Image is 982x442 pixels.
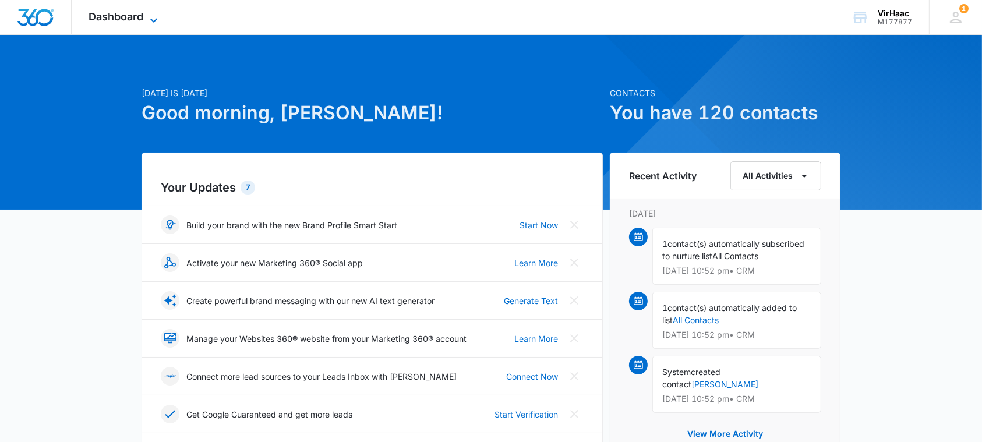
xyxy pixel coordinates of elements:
a: Generate Text [504,295,558,307]
span: System [662,367,691,377]
h1: You have 120 contacts [610,99,840,127]
span: All Contacts [712,251,758,261]
p: [DATE] 10:52 pm • CRM [662,267,811,275]
a: Start Verification [494,408,558,420]
p: [DATE] [629,207,821,220]
a: Connect Now [506,370,558,383]
button: Close [565,253,584,272]
p: Contacts [610,87,840,99]
p: [DATE] 10:52 pm • CRM [662,395,811,403]
span: contact(s) automatically subscribed to nurture list [662,239,804,261]
p: Create powerful brand messaging with our new AI text generator [186,295,435,307]
p: Activate your new Marketing 360® Social app [186,257,363,269]
a: [PERSON_NAME] [691,379,758,389]
button: All Activities [730,161,821,190]
div: account id [878,18,912,26]
span: 1 [662,239,667,249]
p: Build your brand with the new Brand Profile Smart Start [186,219,397,231]
button: Close [565,405,584,423]
span: created contact [662,367,720,389]
a: Learn More [514,257,558,269]
h2: Your Updates [161,179,584,196]
span: contact(s) automatically added to list [662,303,797,325]
h1: Good morning, [PERSON_NAME]! [142,99,603,127]
p: [DATE] 10:52 pm • CRM [662,331,811,339]
span: Dashboard [89,10,144,23]
p: Connect more lead sources to your Leads Inbox with [PERSON_NAME] [186,370,457,383]
span: 1 [662,303,667,313]
a: Learn More [514,333,558,345]
button: Close [565,215,584,234]
p: [DATE] is [DATE] [142,87,603,99]
p: Manage your Websites 360® website from your Marketing 360® account [186,333,467,345]
span: 1 [959,4,969,13]
a: All Contacts [673,315,719,325]
button: Close [565,367,584,386]
button: Close [565,329,584,348]
a: Start Now [520,219,558,231]
div: notifications count [959,4,969,13]
p: Get Google Guaranteed and get more leads [186,408,352,420]
button: Close [565,291,584,310]
div: account name [878,9,912,18]
h6: Recent Activity [629,169,697,183]
div: 7 [241,181,255,195]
